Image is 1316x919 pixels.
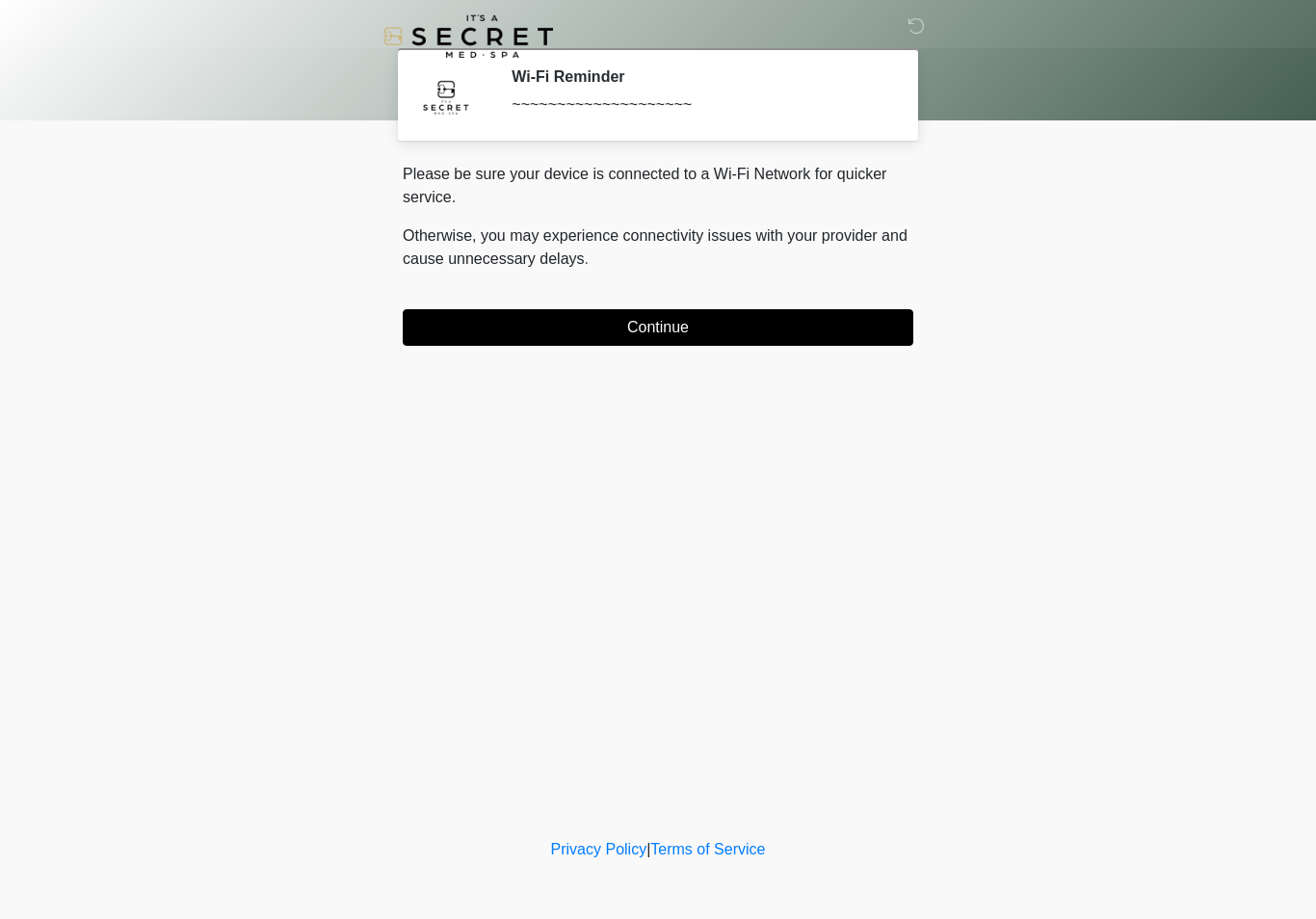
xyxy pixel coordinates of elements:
a: Terms of Service [650,841,765,857]
button: Continue [403,309,913,346]
img: It's A Secret Med Spa Logo [383,14,553,58]
p: Please be sure your device is connected to a Wi-Fi Network for quicker service. [403,163,913,209]
p: Otherwise, you may experience connectivity issues with your provider and cause unnecessary delays [403,224,913,271]
a: | [646,841,650,857]
h2: Wi-Fi Reminder [512,67,884,86]
div: ~~~~~~~~~~~~~~~~~~~~ [512,93,884,117]
a: Privacy Policy [551,841,647,857]
img: Agent Avatar [417,67,475,125]
span: . [585,250,589,267]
